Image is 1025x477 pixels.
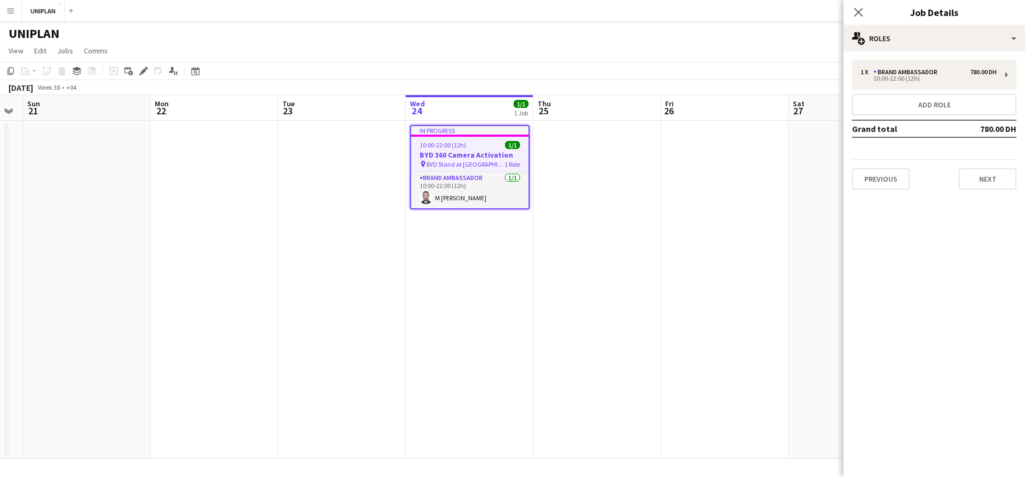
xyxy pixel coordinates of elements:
span: 1 Role [504,160,520,168]
span: 23 [281,105,295,117]
div: [DATE] [9,82,33,93]
button: Previous [852,168,910,190]
span: 22 [153,105,169,117]
button: Next [959,168,1016,190]
div: +04 [66,83,76,91]
div: 1 x [861,68,873,76]
h1: UNIPLAN [9,26,59,42]
span: View [9,46,23,56]
td: Grand total [852,120,949,137]
span: 21 [26,105,40,117]
div: 1 Job [514,109,528,117]
span: 10:00-22:00 (12h) [420,141,466,149]
span: 24 [408,105,425,117]
span: Tue [282,99,295,108]
span: Sun [27,99,40,108]
a: Comms [80,44,112,58]
div: Brand Ambassador [873,68,942,76]
span: BYD Stand at [GEOGRAPHIC_DATA] [427,160,504,168]
span: Mon [155,99,169,108]
app-card-role: Brand Ambassador1/110:00-22:00 (12h)M [PERSON_NAME] [411,172,529,208]
span: 27 [791,105,805,117]
app-job-card: In progress10:00-22:00 (12h)1/1BYD 360 Camera Activation BYD Stand at [GEOGRAPHIC_DATA]1 RoleBran... [410,125,530,209]
h3: BYD 360 Camera Activation [411,150,529,160]
span: Comms [84,46,108,56]
a: View [4,44,28,58]
div: 780.00 DH [970,68,997,76]
span: 1/1 [514,100,529,108]
span: Jobs [57,46,73,56]
span: Wed [410,99,425,108]
span: Edit [34,46,46,56]
span: Fri [665,99,674,108]
span: 26 [664,105,674,117]
a: Edit [30,44,51,58]
span: Sat [793,99,805,108]
td: 780.00 DH [949,120,1016,137]
h3: Job Details [843,5,1025,19]
button: UNIPLAN [22,1,65,21]
span: 25 [536,105,551,117]
div: Roles [843,26,1025,51]
button: Add role [852,94,1016,115]
div: In progress [411,126,529,135]
span: Week 38 [35,83,62,91]
a: Jobs [53,44,77,58]
div: 10:00-22:00 (12h) [861,76,997,81]
span: 1/1 [505,141,520,149]
span: Thu [538,99,551,108]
